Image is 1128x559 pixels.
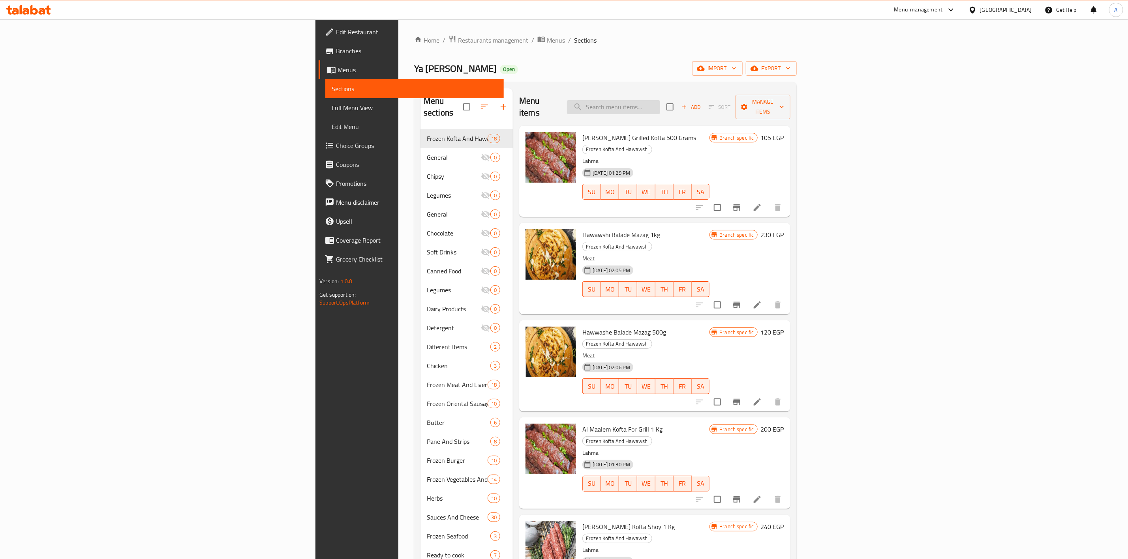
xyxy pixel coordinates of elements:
span: 8 [491,438,500,445]
div: General0 [420,205,513,224]
a: Sections [325,79,504,98]
span: WE [640,381,652,392]
span: Get support on: [319,290,356,300]
span: TH [659,381,670,392]
a: Upsell [319,212,504,231]
span: Frozen Oriental Sausage [427,399,488,408]
h6: 105 EGP [761,132,784,143]
span: FR [677,381,689,392]
span: Hawawshi Balade Mazag 1kg [582,229,660,241]
div: items [490,266,500,276]
span: 0 [491,249,500,256]
span: Full Menu View [332,103,497,112]
h6: 230 EGP [761,229,784,240]
span: 14 [488,476,500,483]
span: MO [604,478,616,489]
span: TU [622,478,634,489]
div: items [490,304,500,314]
span: Version: [319,276,339,286]
svg: Inactive section [481,228,490,238]
div: items [490,437,500,446]
div: items [488,494,500,503]
span: Edit Restaurant [336,27,497,37]
button: SA [692,281,710,297]
span: 0 [491,267,500,275]
nav: breadcrumb [414,35,797,45]
span: SU [586,186,598,198]
div: [GEOGRAPHIC_DATA] [980,6,1032,14]
div: items [488,134,500,143]
span: Soft Drinks [427,247,481,257]
span: A [1115,6,1118,14]
a: Edit Restaurant [319,22,504,41]
div: General0 [420,148,513,167]
div: Frozen Kofta And Hawawshi [582,242,652,251]
span: Different Items [427,342,490,351]
div: Chipsy0 [420,167,513,186]
div: items [488,456,500,465]
div: Detergent0 [420,318,513,337]
span: Sauces And Cheese [427,512,488,522]
span: SU [586,478,598,489]
span: 0 [491,192,500,199]
span: Select to update [709,394,726,410]
button: Branch-specific-item [727,393,746,411]
span: Dairy Products [427,304,481,314]
button: TH [655,281,674,297]
span: TH [659,284,670,295]
span: Sort sections [475,97,494,116]
svg: Inactive section [481,285,490,295]
div: items [490,153,500,162]
div: items [490,247,500,257]
a: Edit menu item [753,300,762,310]
span: Frozen Kofta And Hawawshi [583,339,652,348]
button: MO [601,184,619,200]
div: Chicken [427,361,490,370]
button: SA [692,184,710,200]
span: import [698,64,736,73]
span: Promotions [336,179,497,188]
span: Select section [662,99,678,115]
span: Sections [574,36,597,45]
button: TU [619,281,637,297]
div: Menu-management [894,5,943,15]
span: TU [622,381,634,392]
button: TH [655,378,674,394]
span: [PERSON_NAME] Kofta Shoy 1 Kg [582,521,675,533]
div: items [490,191,500,200]
button: delete [768,490,787,509]
span: Branch specific [716,134,757,142]
div: Chicken3 [420,356,513,375]
div: Chipsy [427,172,481,181]
span: Branch specific [716,426,757,433]
span: SA [695,284,707,295]
button: WE [637,281,655,297]
button: MO [601,476,619,492]
a: Grocery Checklist [319,250,504,269]
div: Herbs10 [420,489,513,508]
div: Different Items2 [420,337,513,356]
span: General [427,209,481,219]
span: 10 [488,400,500,408]
button: Branch-specific-item [727,490,746,509]
div: Herbs [427,494,488,503]
div: Legumes0 [420,186,513,205]
button: SU [582,281,601,297]
img: Hawwashe Balade Mazag 500g [526,327,576,377]
span: Coupons [336,160,497,169]
div: Canned Food [427,266,481,276]
div: Chocolate0 [420,224,513,243]
span: Frozen Kofta And Hawawshi [583,534,652,543]
h6: 200 EGP [761,424,784,435]
span: Branch specific [716,523,757,530]
div: Frozen Kofta And Hawawshi [427,134,488,143]
button: WE [637,184,655,200]
button: Add section [494,97,513,116]
div: Sauces And Cheese30 [420,508,513,527]
span: Branches [336,46,497,56]
svg: Inactive section [481,153,490,162]
div: Open [500,65,518,74]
